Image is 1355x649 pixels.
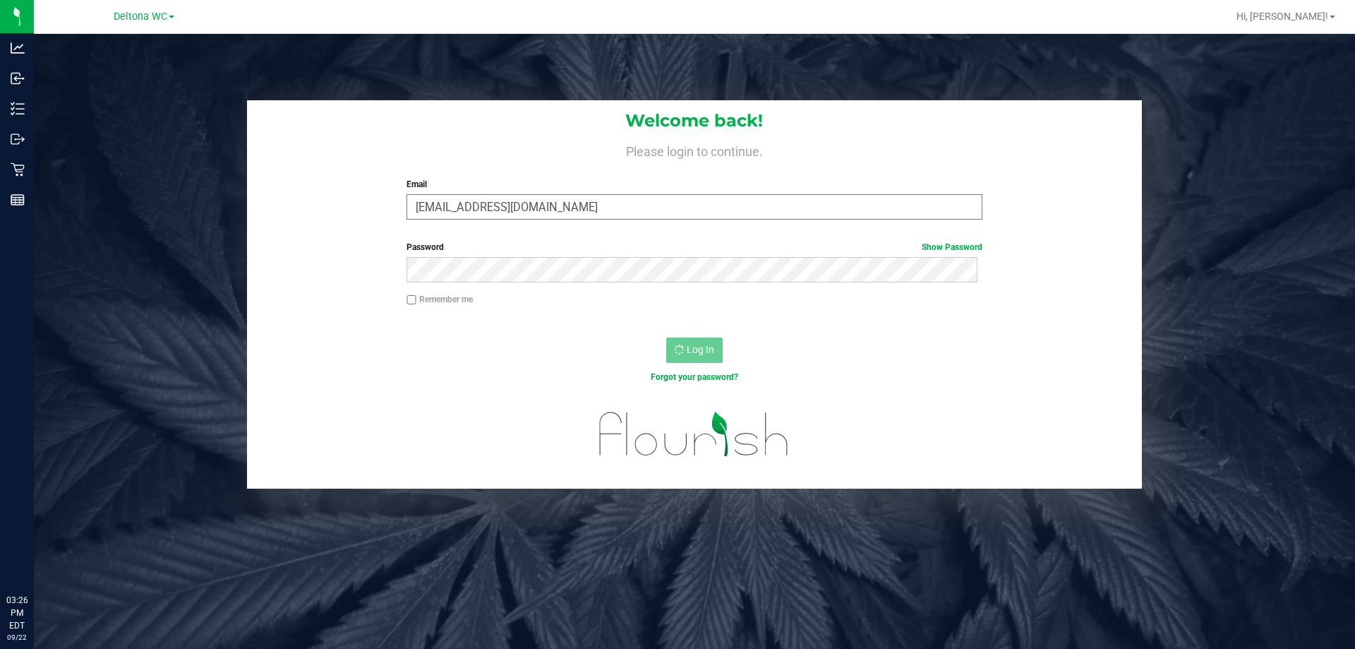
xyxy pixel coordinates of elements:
[247,112,1142,130] h1: Welcome back!
[6,594,28,632] p: 03:26 PM EDT
[11,71,25,85] inline-svg: Inbound
[406,242,444,252] span: Password
[11,41,25,55] inline-svg: Analytics
[1236,11,1328,22] span: Hi, [PERSON_NAME]!
[11,102,25,116] inline-svg: Inventory
[922,242,982,252] a: Show Password
[11,193,25,207] inline-svg: Reports
[406,295,416,305] input: Remember me
[11,162,25,177] inline-svg: Retail
[6,632,28,643] p: 09/22
[11,132,25,146] inline-svg: Outbound
[651,372,738,382] a: Forgot your password?
[406,293,473,306] label: Remember me
[247,141,1142,158] h4: Please login to continue.
[666,338,723,363] button: Log In
[582,398,806,470] img: flourish_logo.svg
[687,344,714,355] span: Log In
[406,178,982,191] label: Email
[114,11,167,23] span: Deltona WC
